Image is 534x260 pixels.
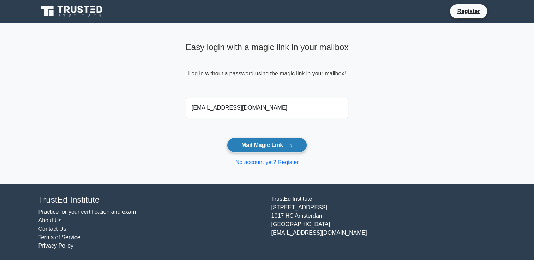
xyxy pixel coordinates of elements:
button: Mail Magic Link [227,138,307,153]
div: Log in without a password using the magic link in your mailbox! [186,39,349,95]
div: TrustEd Institute [STREET_ADDRESS] 1017 HC Amsterdam [GEOGRAPHIC_DATA] [EMAIL_ADDRESS][DOMAIN_NAME] [267,195,500,250]
h4: TrustEd Institute [38,195,263,205]
h4: Easy login with a magic link in your mailbox [186,42,349,52]
a: Contact Us [38,226,66,232]
a: Privacy Policy [38,243,74,249]
a: Terms of Service [38,234,80,240]
a: About Us [38,217,62,223]
a: Register [453,7,484,16]
a: Practice for your certification and exam [38,209,136,215]
a: No account yet? Register [235,159,299,165]
input: Email [186,98,349,118]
